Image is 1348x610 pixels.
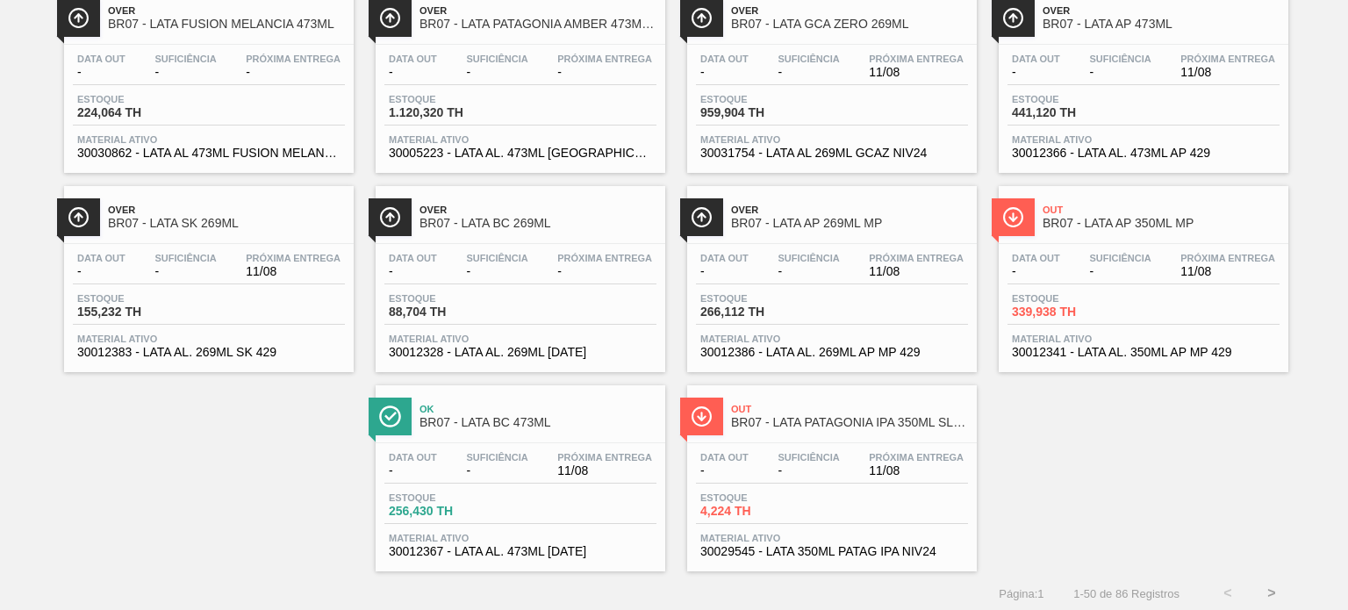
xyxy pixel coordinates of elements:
[778,54,839,64] span: Suficiência
[1012,293,1135,304] span: Estoque
[869,452,964,463] span: Próxima Entrega
[419,404,656,414] span: Ok
[419,18,656,31] span: BR07 - LATA PATAGONIA AMBER 473ML EXP ESP
[999,587,1043,600] span: Página : 1
[246,253,341,263] span: Próxima Entrega
[700,334,964,344] span: Material ativo
[246,265,341,278] span: 11/08
[1043,217,1280,230] span: BR07 - LATA AP 350ML MP
[1180,265,1275,278] span: 11/08
[77,134,341,145] span: Material ativo
[466,464,527,477] span: -
[77,265,125,278] span: -
[389,545,652,558] span: 30012367 - LATA AL. 473ML BC 429
[1012,54,1060,64] span: Data out
[778,464,839,477] span: -
[1012,334,1275,344] span: Material ativo
[362,173,674,372] a: ÍconeOverBR07 - LATA BC 269MLData out-Suficiência-Próxima Entrega-Estoque88,704 THMaterial ativo3...
[68,7,90,29] img: Ícone
[466,54,527,64] span: Suficiência
[731,217,968,230] span: BR07 - LATA AP 269ML MP
[389,293,512,304] span: Estoque
[691,206,713,228] img: Ícone
[77,346,341,359] span: 30012383 - LATA AL. 269ML SK 429
[1012,265,1060,278] span: -
[557,253,652,263] span: Próxima Entrega
[731,404,968,414] span: Out
[1043,18,1280,31] span: BR07 - LATA AP 473ML
[557,464,652,477] span: 11/08
[778,253,839,263] span: Suficiência
[700,253,749,263] span: Data out
[389,305,512,319] span: 88,704 TH
[1089,54,1151,64] span: Suficiência
[700,265,749,278] span: -
[1002,206,1024,228] img: Ícone
[700,305,823,319] span: 266,112 TH
[77,334,341,344] span: Material ativo
[379,7,401,29] img: Ícone
[1012,253,1060,263] span: Data out
[1012,106,1135,119] span: 441,120 TH
[68,206,90,228] img: Ícone
[389,334,652,344] span: Material ativo
[731,18,968,31] span: BR07 - LATA GCA ZERO 269ML
[389,134,652,145] span: Material ativo
[389,106,512,119] span: 1.120,320 TH
[466,253,527,263] span: Suficiência
[1043,205,1280,215] span: Out
[674,173,986,372] a: ÍconeOverBR07 - LATA AP 269ML MPData out-Suficiência-Próxima Entrega11/08Estoque266,112 THMateria...
[77,293,200,304] span: Estoque
[77,94,200,104] span: Estoque
[1002,7,1024,29] img: Ícone
[1012,66,1060,79] span: -
[778,452,839,463] span: Suficiência
[389,265,437,278] span: -
[700,66,749,79] span: -
[154,54,216,64] span: Suficiência
[1180,54,1275,64] span: Próxima Entrega
[700,545,964,558] span: 30029545 - LATA 350ML PATAG IPA NIV24
[557,66,652,79] span: -
[1180,253,1275,263] span: Próxima Entrega
[778,265,839,278] span: -
[1012,346,1275,359] span: 30012341 - LATA AL. 350ML AP MP 429
[77,66,125,79] span: -
[362,372,674,571] a: ÍconeOkBR07 - LATA BC 473MLData out-Suficiência-Próxima Entrega11/08Estoque256,430 THMaterial ati...
[51,173,362,372] a: ÍconeOverBR07 - LATA SK 269MLData out-Suficiência-Próxima Entrega11/08Estoque155,232 THMaterial a...
[154,265,216,278] span: -
[1043,5,1280,16] span: Over
[700,94,823,104] span: Estoque
[731,205,968,215] span: Over
[869,54,964,64] span: Próxima Entrega
[419,205,656,215] span: Over
[389,253,437,263] span: Data out
[1089,66,1151,79] span: -
[691,7,713,29] img: Ícone
[77,54,125,64] span: Data out
[154,66,216,79] span: -
[389,54,437,64] span: Data out
[77,305,200,319] span: 155,232 TH
[108,5,345,16] span: Over
[700,147,964,160] span: 30031754 - LATA AL 269ML GCAZ NIV24
[731,416,968,429] span: BR07 - LATA PATAGONIA IPA 350ML SLEEK
[419,5,656,16] span: Over
[869,253,964,263] span: Próxima Entrega
[77,147,341,160] span: 30030862 - LATA AL 473ML FUSION MELANCIA NIV24
[389,492,512,503] span: Estoque
[700,346,964,359] span: 30012386 - LATA AL. 269ML AP MP 429
[246,54,341,64] span: Próxima Entrega
[700,492,823,503] span: Estoque
[466,452,527,463] span: Suficiência
[108,205,345,215] span: Over
[1012,305,1135,319] span: 339,938 TH
[419,416,656,429] span: BR07 - LATA BC 473ML
[1089,253,1151,263] span: Suficiência
[379,405,401,427] img: Ícone
[389,147,652,160] span: 30005223 - LATA AL. 473ML PATAGONIA AMBER CHILE
[379,206,401,228] img: Ícone
[869,66,964,79] span: 11/08
[389,452,437,463] span: Data out
[557,265,652,278] span: -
